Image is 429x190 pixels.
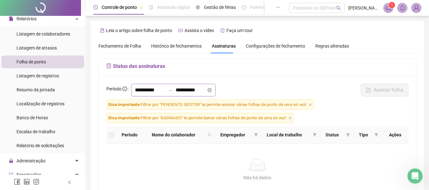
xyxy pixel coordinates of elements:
span: info-circle [123,87,127,91]
button: Tarefas [95,132,127,157]
span: file [9,16,13,21]
span: Tipo [359,131,372,138]
span: Leia o artigo sobre folha de ponto [106,28,172,33]
span: Dica importante: [108,115,141,120]
span: filter [312,130,318,140]
span: search [208,133,211,137]
span: notification [385,5,391,11]
img: logo [13,12,23,22]
span: Banco de Horas [17,115,48,120]
span: close [288,116,292,120]
span: file-done [149,5,153,10]
h5: Status das assinaturas [106,62,408,70]
span: filter [253,130,259,140]
span: Filtrar por "PENDENTE GESTOR" te permite assinar várias folhas de ponto de uma só vez! [106,100,314,110]
span: Admissão digital [157,5,190,10]
div: Envie uma mensagem [13,127,106,134]
span: Local de trabalho [267,131,310,138]
span: Gestão de férias [204,5,236,10]
span: linkedin [23,179,30,185]
span: Listagem de colaboradores [17,31,70,36]
span: Dica importante: [108,102,141,107]
span: Regras alteradas [315,44,349,48]
span: Administração [17,158,45,163]
span: sun [196,5,200,10]
div: Fechar [109,10,121,22]
iframe: Intercom live chat [407,168,423,184]
span: filter [254,133,258,137]
span: Fico feliz em saber que pude ajudar. Se precisar de mais alguma coisa, estou à disposição. [28,101,230,106]
span: Período [106,86,122,91]
th: Ações [382,126,408,144]
span: close [309,103,312,106]
div: Profile image for AnaFico feliz em saber que pude ajudar. Se precisar de mais alguma coisa, estou... [7,95,120,118]
span: lock [9,159,13,163]
button: Ajuda [64,132,95,157]
span: Escalas de trabalho [17,129,55,134]
span: clock-circle [93,5,98,10]
span: Faça um tour [226,28,253,33]
span: filter [313,133,317,137]
span: Relatórios [17,16,37,21]
span: history [220,28,225,33]
span: Tarefas [103,147,119,152]
span: ellipsis [276,5,280,10]
img: Profile image for Financeiro [80,10,93,23]
span: filter [374,133,378,137]
th: Período [117,126,147,144]
span: Configurações de fechamento [246,44,305,48]
span: export [9,173,13,177]
div: Mensagem recenteProfile image for AnaFico feliz em saber que pude ajudar. Se precisar de mais alg... [6,85,121,119]
div: Mensagem recente [13,91,114,97]
span: instagram [33,179,39,185]
span: filter [345,130,351,140]
span: bell [399,5,405,11]
button: Mensagens [32,132,64,157]
div: • Há 15h [38,107,57,113]
span: search [206,130,213,140]
span: file-text [100,28,104,33]
span: dashboard [242,5,246,10]
sup: 1 [389,2,395,8]
span: file-sync [106,63,111,69]
span: swap-right [168,88,173,93]
span: Resumo da jornada [17,87,55,92]
span: facebook [14,179,20,185]
div: Não há dados [114,174,401,181]
span: Assista o vídeo [184,28,214,33]
span: to [168,88,173,93]
span: search [336,6,341,10]
span: pushpin [139,6,143,10]
span: filter [346,133,350,137]
span: close-circle [207,88,212,92]
span: Mensagens [35,147,60,152]
img: Profile image for Gabriel [92,10,105,23]
span: Empregador [220,131,252,138]
span: Fechamento de Folha [98,43,141,49]
span: Início [9,147,23,152]
span: [PERSON_NAME] - Jan-Pro [348,4,379,11]
p: Como podemos ajudar? [13,56,114,77]
span: Relatório de solicitações [17,143,64,148]
span: Ajuda [73,147,86,152]
span: Painel do DP [250,5,275,10]
span: Listagem de registros [17,73,59,78]
span: 1 [391,3,393,7]
span: Localização de registros [17,101,64,106]
span: Histórico de fechamentos [151,43,202,49]
span: left [67,180,72,185]
span: Folha de ponto [17,59,46,64]
p: Olá Dori 👋 [13,45,114,56]
div: Ana [28,107,37,113]
img: Profile image for Maria [68,10,81,23]
div: Envie uma mensagem [6,122,121,153]
span: youtube [178,28,183,33]
span: Assinaturas [212,44,236,48]
span: Filtrar por "ASSINADO" te permite baixar várias folhas de ponto de uma só vez! [106,113,293,123]
span: Controle de ponto [102,5,137,10]
span: Nome do colaborador [152,131,205,138]
span: Status [325,131,344,138]
button: Assinar folha [361,84,408,96]
img: Profile image for Ana [13,100,26,113]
